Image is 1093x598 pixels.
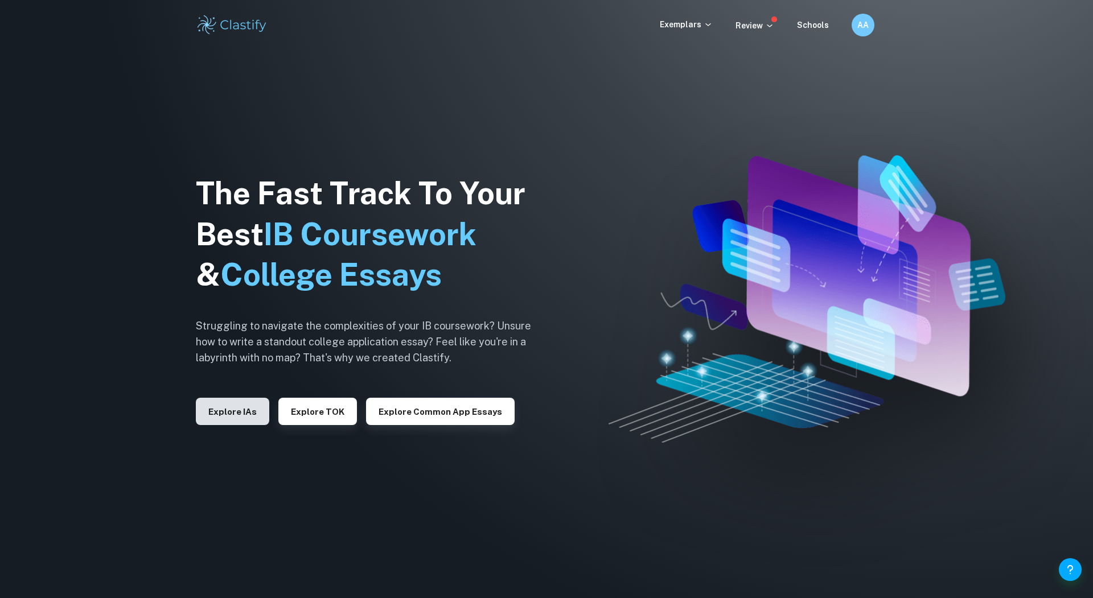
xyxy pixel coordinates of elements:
[196,318,549,366] h6: Struggling to navigate the complexities of your IB coursework? Unsure how to write a standout col...
[196,406,269,416] a: Explore IAs
[196,173,549,296] h1: The Fast Track To Your Best &
[366,398,515,425] button: Explore Common App essays
[196,14,268,36] img: Clastify logo
[852,14,874,36] button: AA
[660,18,713,31] p: Exemplars
[1059,558,1082,581] button: Help and Feedback
[366,406,515,416] a: Explore Common App essays
[735,19,774,32] p: Review
[220,257,442,292] span: College Essays
[278,398,357,425] button: Explore TOK
[196,398,269,425] button: Explore IAs
[797,20,829,30] a: Schools
[609,155,1006,442] img: Clastify hero
[264,216,476,252] span: IB Coursework
[857,19,870,31] h6: AA
[278,406,357,416] a: Explore TOK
